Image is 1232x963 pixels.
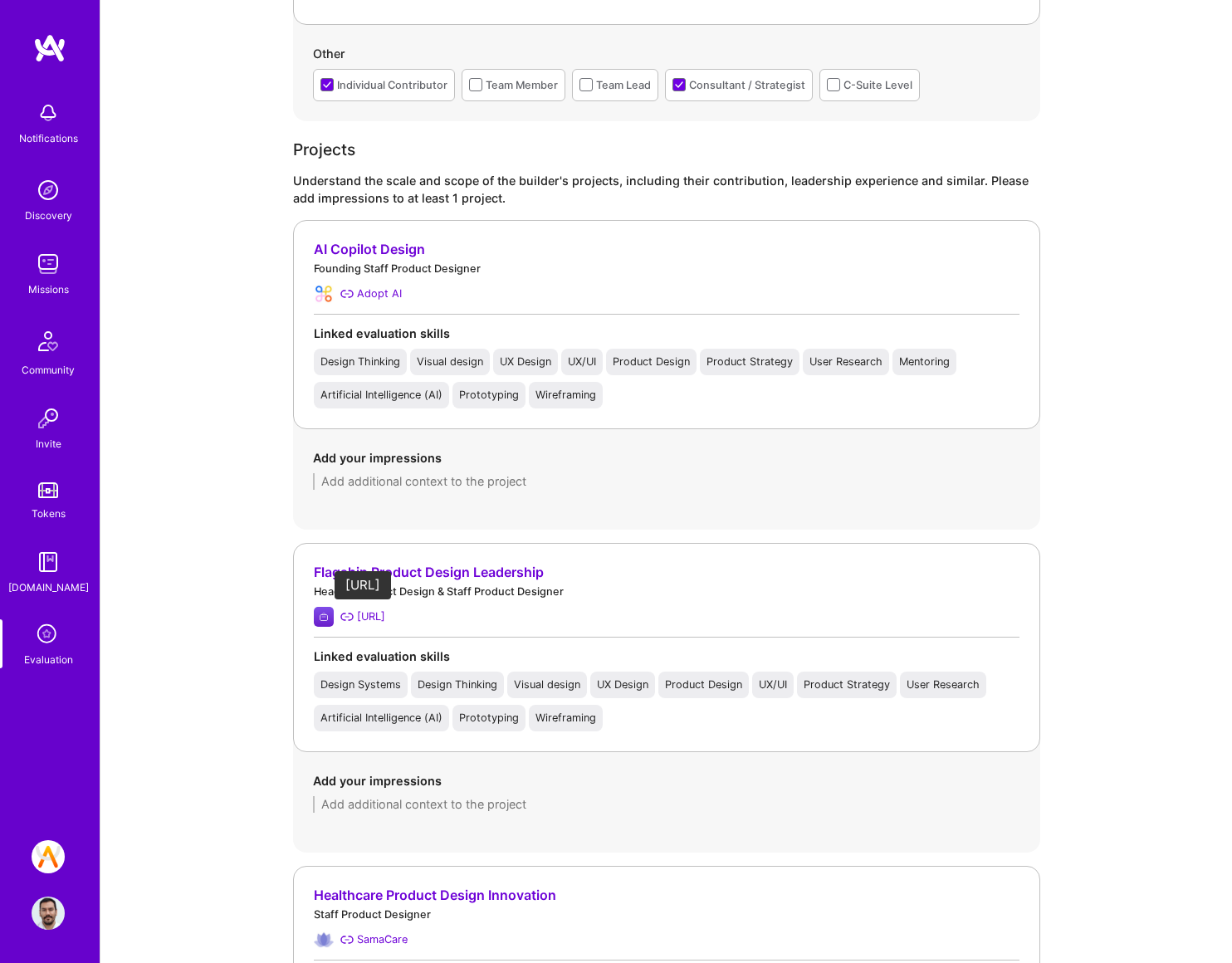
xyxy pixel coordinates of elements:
img: Community [28,321,68,361]
div: SamaCare [357,931,408,948]
div: Kea.ai [357,608,385,625]
div: Visual design [514,678,580,692]
img: teamwork [32,247,65,281]
img: User Avatar [32,897,65,930]
a: Adopt AI [340,285,402,302]
div: Design Thinking [320,355,400,369]
div: Healthcare Product Design Innovation [314,887,1019,904]
img: Company logo [314,930,334,950]
i: Kea.ai [340,610,354,623]
img: Company logo [314,284,334,304]
div: Tokens [32,505,66,522]
i: icon SelectionTeam [32,619,64,651]
i: Adopt AI [340,287,354,301]
div: Design Systems [320,678,401,692]
img: Invite [32,402,65,435]
div: Product Strategy [706,355,793,369]
img: discovery [32,174,65,207]
div: User Research [809,355,882,369]
div: Community [22,361,75,379]
div: Individual Contributor [337,76,447,94]
div: UX Design [597,678,648,692]
div: Artificial Intelligence (AI) [320,711,442,725]
div: C-Suite Level [843,76,912,94]
div: Understand the scale and scope of the builder's projects, including their contribution, leadershi... [293,172,1040,207]
div: Team Member [486,76,558,94]
img: guide book [32,545,65,579]
div: Add your impressions [313,449,1020,467]
a: User Avatar [27,897,69,930]
div: UX/UI [759,678,787,692]
div: Founding Staff Product Designer [314,260,1019,277]
img: Company logo [314,607,334,627]
div: Artificial Intelligence (AI) [320,389,442,402]
img: logo [33,33,66,63]
div: Discovery [25,207,72,224]
div: Product Strategy [804,678,890,692]
div: Flagship Product Design Leadership [314,564,1019,581]
div: Team Lead [596,76,651,94]
div: [DOMAIN_NAME] [8,579,89,596]
div: Linked evaluation skills [314,325,1019,342]
div: Invite [36,435,61,452]
div: Design Thinking [418,678,497,692]
div: Prototyping [459,711,519,725]
div: Head of Product Design & Staff Product Designer [314,583,1019,600]
div: AI Copilot Design [314,241,1019,258]
div: Notifications [19,130,78,147]
div: User Research [907,678,980,692]
div: UX/UI [568,355,596,369]
div: Visual design [417,355,483,369]
div: Product Design [665,678,742,692]
div: Product Design [613,355,690,369]
i: SamaCare [340,933,354,946]
div: Prototyping [459,389,519,402]
div: Consultant / Strategist [689,76,805,94]
a: [URL] [340,608,385,625]
img: bell [32,96,65,130]
img: A.Team // Selection Team - help us grow the community! [32,840,65,873]
div: Staff Product Designer [314,906,1019,923]
div: Other [313,45,1020,69]
div: UX Design [500,355,551,369]
a: A.Team // Selection Team - help us grow the community! [27,840,69,873]
div: Mentoring [899,355,950,369]
div: Projects [293,141,1040,159]
div: Add your impressions [313,772,1020,789]
div: Linked evaluation skills [314,648,1019,665]
div: Missions [28,281,69,298]
div: Adopt AI [357,285,402,302]
img: tokens [38,482,58,498]
div: Evaluation [24,651,73,668]
div: Wireframing [535,711,596,725]
a: SamaCare [340,931,408,948]
div: Wireframing [535,389,596,402]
